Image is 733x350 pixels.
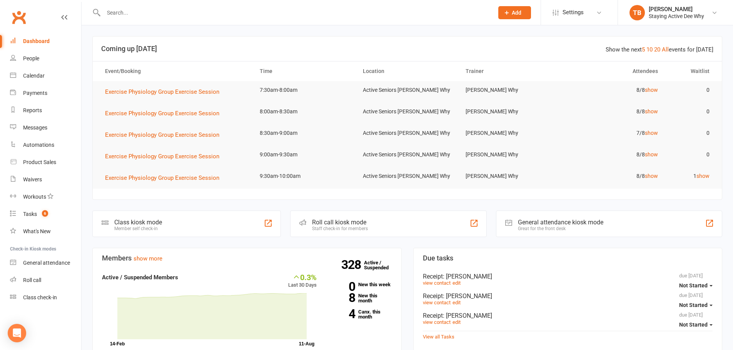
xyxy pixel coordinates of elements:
button: Not Started [679,279,713,292]
span: Exercise Physiology Group Exercise Session [105,131,219,138]
div: Calendar [23,73,45,79]
div: People [23,55,39,61]
a: edit [452,300,461,305]
td: 8:30am-9:00am [253,124,356,142]
td: 9:00am-9:30am [253,146,356,164]
strong: 4 [328,308,355,320]
span: : [PERSON_NAME] [443,312,492,319]
td: [PERSON_NAME] Why [459,167,562,185]
strong: 8 [328,292,355,304]
a: edit [452,319,461,325]
button: Exercise Physiology Group Exercise Session [105,173,225,182]
td: 9:30am-10:00am [253,167,356,185]
button: Not Started [679,298,713,312]
strong: 328 [341,259,364,270]
td: Active Seniors [PERSON_NAME] Why [356,81,459,99]
a: Messages [10,119,81,136]
input: Search... [101,7,488,18]
div: Great for the front desk [518,226,603,231]
a: 8New this month [328,293,392,303]
a: Automations [10,136,81,154]
div: General attendance kiosk mode [518,219,603,226]
span: Not Started [679,322,708,328]
span: Exercise Physiology Group Exercise Session [105,110,219,117]
a: 4Canx. this month [328,309,392,319]
div: Open Intercom Messenger [8,324,26,342]
div: Roll call kiosk mode [312,219,368,226]
span: Settings [563,4,584,21]
a: View all Tasks [423,334,454,340]
td: [PERSON_NAME] Why [459,124,562,142]
a: show [696,173,710,179]
th: Trainer [459,61,562,81]
a: 20 [654,46,660,53]
a: show more [134,255,162,262]
a: show [645,173,658,179]
td: 8/8 [562,81,665,99]
a: People [10,50,81,67]
td: 7:30am-8:00am [253,81,356,99]
div: TB [629,5,645,20]
span: Exercise Physiology Group Exercise Session [105,153,219,160]
a: Dashboard [10,33,81,50]
div: Staying Active Dee Why [649,13,704,20]
button: Not Started [679,318,713,332]
div: Class kiosk mode [114,219,162,226]
td: 0 [665,146,716,164]
span: Exercise Physiology Group Exercise Session [105,88,219,95]
div: What's New [23,228,51,234]
td: 0 [665,81,716,99]
div: Product Sales [23,159,56,165]
td: 1 [665,167,716,185]
div: Workouts [23,194,46,200]
a: Product Sales [10,154,81,171]
span: Not Started [679,282,708,289]
a: 5 [642,46,645,53]
td: 8:00am-8:30am [253,103,356,121]
a: Class kiosk mode [10,289,81,306]
strong: Active / Suspended Members [102,274,178,281]
a: show [645,87,658,93]
h3: Coming up [DATE] [101,45,713,53]
span: : [PERSON_NAME] [443,273,492,280]
a: view contact [423,319,451,325]
a: edit [452,280,461,286]
div: Receipt [423,292,713,300]
div: General attendance [23,260,70,266]
a: show [645,130,658,136]
h3: Due tasks [423,254,713,262]
a: view contact [423,300,451,305]
td: 0 [665,124,716,142]
td: Active Seniors [PERSON_NAME] Why [356,124,459,142]
a: Calendar [10,67,81,85]
td: 8/8 [562,146,665,164]
td: 8/8 [562,167,665,185]
div: Waivers [23,176,42,182]
div: Tasks [23,211,37,217]
div: Receipt [423,312,713,319]
td: [PERSON_NAME] Why [459,146,562,164]
a: view contact [423,280,451,286]
td: 0 [665,103,716,121]
div: [PERSON_NAME] [649,6,704,13]
a: 0New this week [328,282,392,287]
div: Member self check-in [114,226,162,231]
a: All [662,46,669,53]
td: 8/8 [562,103,665,121]
th: Waitlist [665,61,716,81]
a: Workouts [10,188,81,206]
a: General attendance kiosk mode [10,254,81,272]
td: [PERSON_NAME] Why [459,103,562,121]
a: Payments [10,85,81,102]
div: Payments [23,90,47,96]
a: show [645,151,658,158]
th: Attendees [562,61,665,81]
th: Time [253,61,356,81]
div: Show the next events for [DATE] [606,45,713,54]
td: Active Seniors [PERSON_NAME] Why [356,167,459,185]
a: Waivers [10,171,81,188]
span: Exercise Physiology Group Exercise Session [105,174,219,181]
button: Exercise Physiology Group Exercise Session [105,87,225,96]
div: Class check-in [23,294,57,300]
a: What's New [10,223,81,240]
